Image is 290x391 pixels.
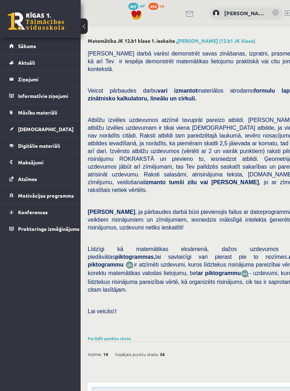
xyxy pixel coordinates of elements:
[9,154,72,170] a: Maksājumi
[88,349,102,360] span: Atzīme:
[177,37,255,44] a: [PERSON_NAME] (12.b1 JK klase)
[126,261,134,269] img: JfuEzvunn4EvwAAAAASUVORK5CYII=
[103,349,108,360] span: 10
[115,254,155,260] b: piktogrammas,
[128,3,138,10] span: 407
[9,104,72,121] a: Mācību materiāli
[115,308,117,314] span: J
[18,43,36,49] span: Sākums
[18,71,72,87] legend: Ziņojumi
[9,88,72,104] a: Informatīvie ziņojumi
[9,38,72,54] a: Sākums
[9,121,72,137] a: [DEMOGRAPHIC_DATA]
[169,179,259,185] b: tumši zilu vai [PERSON_NAME]
[18,88,72,104] legend: Informatīvie ziņojumi
[18,126,74,132] span: [DEMOGRAPHIC_DATA]
[9,171,72,187] a: Atzīmes
[213,10,220,17] img: Elvis Rainers Čapa
[149,3,168,8] a: 454 xp
[157,88,197,94] b: vari izmantot
[18,154,72,170] legend: Maksājumi
[18,192,74,199] span: Motivācijas programma
[18,59,35,66] span: Aktuāli
[88,335,131,341] a: Parādīt punktu skalu
[159,3,164,8] span: xp
[115,349,159,360] span: Kopējais punktu skaits:
[18,109,57,116] span: Mācību materiāli
[128,3,145,8] a: 407 mP
[9,138,72,154] a: Digitālie materiāli
[198,270,241,276] b: ar piktogrammu
[18,176,37,182] span: Atzīmes
[7,7,196,14] body: Rich Text Editor, wiswyg-editor-user-answer-47024951041000
[18,209,48,215] span: Konferences
[8,12,64,30] a: Rīgas 1. Tālmācības vidusskola
[224,9,265,17] a: [PERSON_NAME]
[9,54,72,71] a: Aktuāli
[144,179,166,185] b: izmanto
[88,308,115,314] span: Lai veicās!
[18,142,60,149] span: Digitālie materiāli
[241,270,249,278] img: wKvN42sLe3LLwAAAABJRU5ErkJggg==
[9,187,72,204] a: Motivācijas programma
[18,226,80,232] span: Proktoringa izmēģinājums
[160,349,165,360] span: 36
[149,3,158,10] span: 454
[88,209,135,215] span: [PERSON_NAME]
[9,221,72,237] a: Proktoringa izmēģinājums
[9,71,72,87] a: Ziņojumi
[139,3,145,8] span: mP
[9,204,72,220] a: Konferences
